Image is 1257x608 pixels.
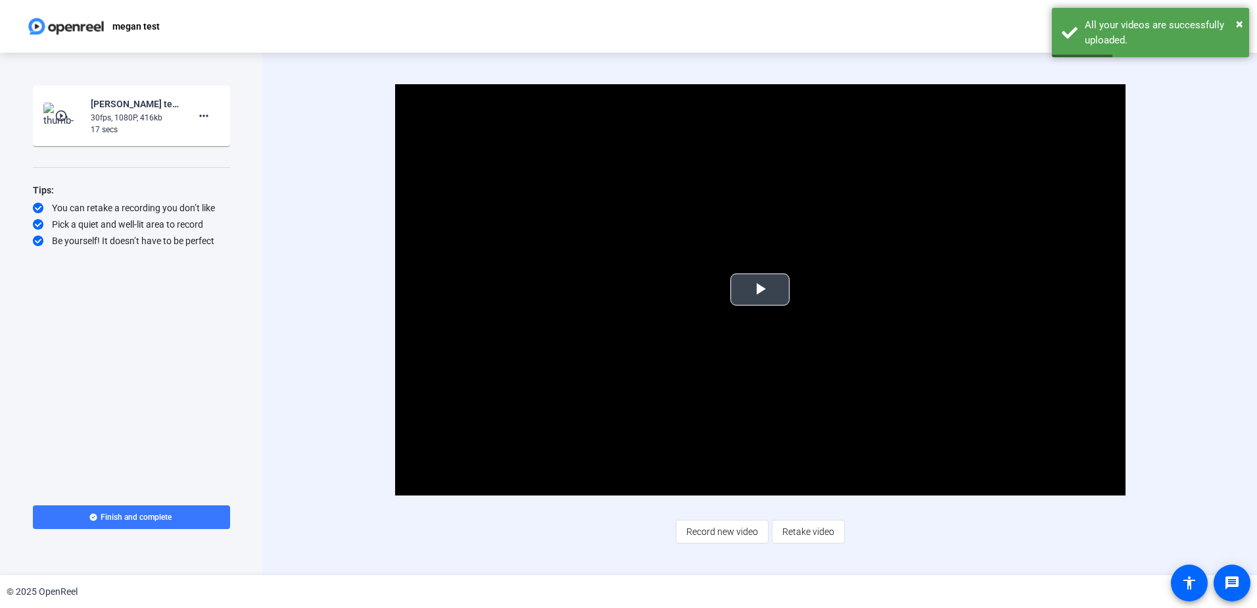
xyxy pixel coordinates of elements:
div: 30fps, 1080P, 416kb [91,112,179,124]
mat-icon: more_horiz [196,108,212,124]
mat-icon: play_circle_outline [55,109,70,122]
span: × [1236,16,1243,32]
div: Video Player [395,84,1126,495]
img: OpenReel logo [26,13,106,39]
div: Tips: [33,182,230,198]
button: Record new video [676,520,769,544]
div: Pick a quiet and well-lit area to record [33,218,230,231]
div: © 2025 OpenReel [7,585,78,599]
button: Finish and complete [33,505,230,529]
button: Close [1236,14,1243,34]
span: Finish and complete [101,512,172,522]
div: You can retake a recording you don’t like [33,201,230,215]
span: Record new video [686,519,758,544]
mat-icon: message [1224,575,1240,591]
div: 17 secs [91,124,179,136]
mat-icon: accessibility [1181,575,1197,591]
div: All your videos are successfully uploaded. [1085,18,1239,47]
img: thumb-nail [43,103,82,129]
div: [PERSON_NAME] test-[PERSON_NAME] test-1758659560408-screen [91,96,179,112]
button: Play Video [730,274,790,306]
div: Be yourself! It doesn’t have to be perfect [33,234,230,247]
p: megan test [112,18,160,34]
button: Retake video [772,520,845,544]
span: Retake video [782,519,834,544]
